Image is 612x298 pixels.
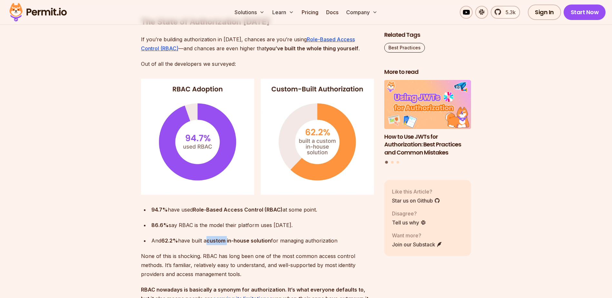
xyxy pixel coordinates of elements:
p: Disagree? [392,209,426,217]
p: If you’re building authorization in [DATE], chances are you’re using —and chances are even higher... [141,35,374,53]
button: Solutions [232,6,267,19]
span: 5.3k [502,8,516,16]
strong: Role-Based Access Control (RBAC) [193,206,283,213]
button: Company [344,6,380,19]
h2: More to read [384,68,471,76]
div: have used at some point. [151,205,374,214]
button: Go to slide 1 [385,161,388,164]
a: Docs [324,6,341,19]
a: Join our Substack [392,240,442,248]
img: image.png [141,79,374,195]
img: How to Use JWTs for Authorization: Best Practices and Common Mistakes [384,80,471,129]
a: How to Use JWTs for Authorization: Best Practices and Common MistakesHow to Use JWTs for Authoriz... [384,80,471,157]
button: Go to slide 2 [391,161,394,163]
strong: 86.6% [151,222,169,228]
a: Pricing [299,6,321,19]
strong: custom in-house solution [206,237,271,244]
div: And have built a for managing authorization [151,236,374,245]
button: Learn [270,6,296,19]
p: Want more? [392,231,442,239]
button: Go to slide 3 [396,161,399,163]
h2: Related Tags [384,31,471,39]
strong: you’ve built the whole thing yourself [266,45,358,52]
div: Posts [384,80,471,164]
a: Sign In [528,5,561,20]
a: Tell us why [392,218,426,226]
p: Out of all the developers we surveyed: [141,59,374,68]
strong: 62.2% [161,237,178,244]
div: say RBAC is the model their platform uses [DATE]. [151,221,374,230]
li: 1 of 3 [384,80,471,157]
strong: 94.7% [151,206,168,213]
img: Permit logo [6,1,70,23]
a: 5.3k [491,6,520,19]
a: Star us on Github [392,196,440,204]
p: Like this Article? [392,187,440,195]
a: Best Practices [384,43,425,53]
h3: How to Use JWTs for Authorization: Best Practices and Common Mistakes [384,133,471,156]
a: Start Now [564,5,606,20]
p: None of this is shocking. RBAC has long been one of the most common access control methods. It’s ... [141,252,374,279]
